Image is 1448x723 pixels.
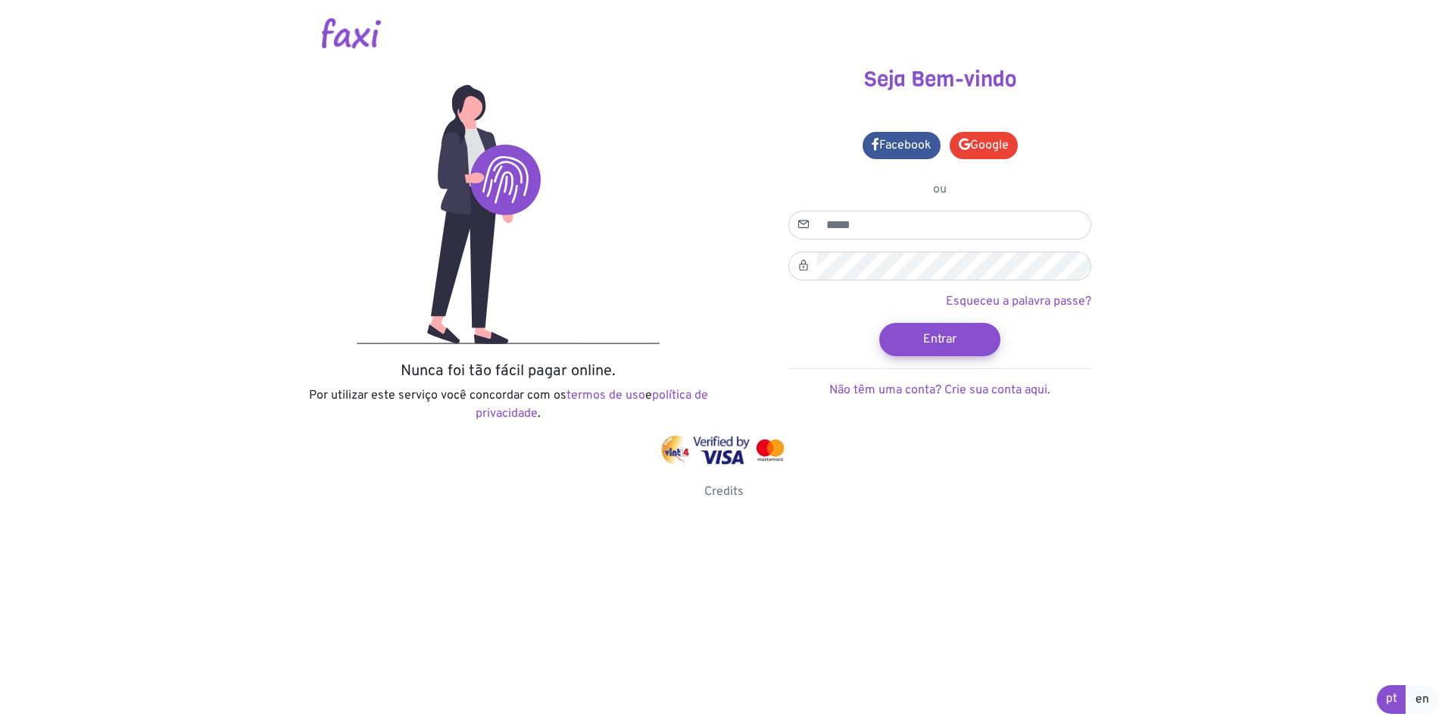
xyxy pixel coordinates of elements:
a: Credits [704,484,744,499]
a: termos de uso [566,388,645,403]
p: Por utilizar este serviço você concordar com os e . [304,387,713,423]
p: ou [788,180,1091,199]
a: Não têm uma conta? Crie sua conta aqui. [829,383,1050,398]
button: Entrar [879,323,1000,356]
h5: Nunca foi tão fácil pagar online. [304,362,713,380]
a: Esqueceu a palavra passe? [946,294,1091,309]
img: visa [693,436,750,465]
a: en [1406,685,1439,714]
a: Facebook [863,132,941,159]
a: pt [1377,685,1406,714]
img: vinti4 [660,436,691,465]
a: Google [950,132,1018,159]
h3: Seja Bem-vindo [735,67,1144,92]
img: mastercard [753,436,788,465]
